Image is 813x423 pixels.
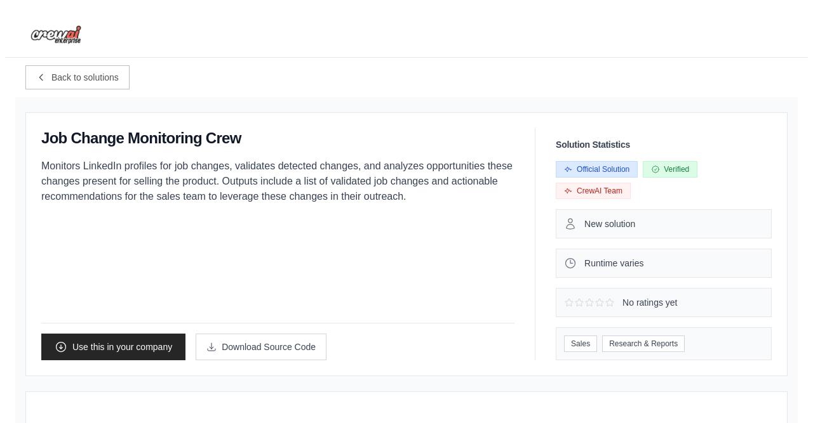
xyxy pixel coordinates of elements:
span: Runtime varies [584,257,643,270]
span: Official Solution [556,161,638,178]
p: Monitors LinkedIn profiles for job changes, validates detected changes, and analyzes opportunitie... [41,159,514,204]
span: Verified [643,161,697,178]
h3: Solution Statistics [556,138,772,151]
a: Download Source Code [196,334,326,360]
a: Use this in your company [41,334,185,360]
span: Sales [564,335,597,352]
span: Research & Reports [602,335,685,352]
h1: Job Change Monitoring Crew [41,128,241,148]
img: Logo [30,25,81,44]
span: Back to solutions [51,71,119,84]
span: New solution [584,218,635,230]
span: CrewAI Team [556,183,631,199]
a: Back to solutions [25,65,130,89]
span: No ratings yet [622,296,677,309]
